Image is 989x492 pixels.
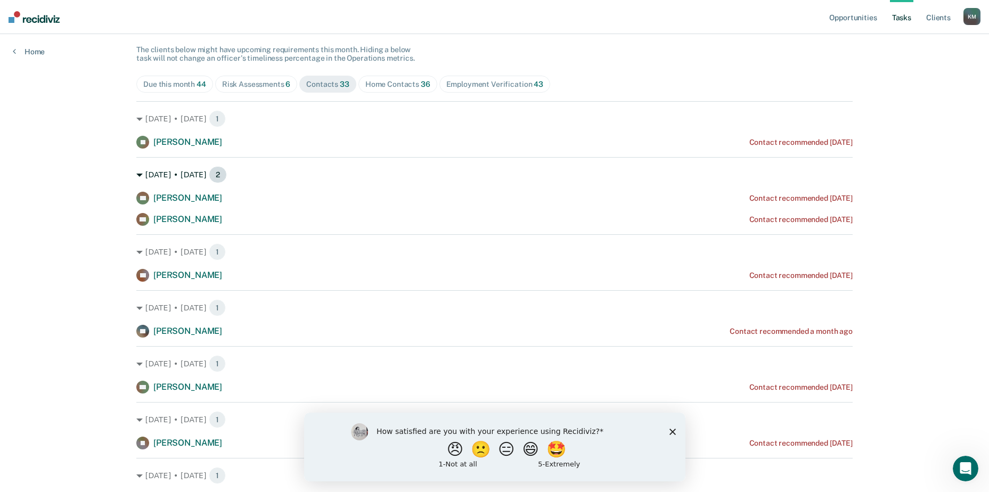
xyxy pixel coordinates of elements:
span: 1 [209,243,226,260]
span: 44 [197,80,206,88]
span: 6 [285,80,290,88]
div: [DATE] • [DATE] 1 [136,355,853,372]
span: 1 [209,110,226,127]
div: Employment Verification [446,80,543,89]
div: Contact recommended [DATE] [749,194,853,203]
a: Home [13,47,45,56]
span: 1 [209,467,226,484]
div: Contact recommended [DATE] [749,383,853,392]
div: [DATE] • [DATE] 1 [136,243,853,260]
div: K M [963,8,980,25]
span: [PERSON_NAME] [153,382,222,392]
iframe: Intercom live chat [953,456,978,481]
span: The clients below might have upcoming requirements this month. Hiding a below task will not chang... [136,45,415,63]
div: [DATE] • [DATE] 1 [136,467,853,484]
span: [PERSON_NAME] [153,326,222,336]
div: Contact recommended [DATE] [749,271,853,280]
div: [DATE] • [DATE] 1 [136,299,853,316]
div: [DATE] • [DATE] 1 [136,110,853,127]
span: 43 [534,80,543,88]
div: [DATE] • [DATE] 1 [136,411,853,428]
span: [PERSON_NAME] [153,137,222,147]
span: [PERSON_NAME] [153,193,222,203]
div: Home Contacts [365,80,430,89]
span: [PERSON_NAME] [153,270,222,280]
span: 1 [209,411,226,428]
iframe: Survey by Kim from Recidiviz [304,413,685,481]
div: Contact recommended a month ago [730,327,853,336]
span: [PERSON_NAME] [153,438,222,448]
span: 1 [209,355,226,372]
span: 36 [421,80,430,88]
div: Risk Assessments [222,80,291,89]
div: Contacts [306,80,349,89]
span: 1 [209,299,226,316]
div: Contact recommended [DATE] [749,215,853,224]
button: KM [963,8,980,25]
div: Contact recommended [DATE] [749,138,853,147]
div: Contact recommended [DATE] [749,439,853,448]
span: 2 [209,166,227,183]
div: [DATE] • [DATE] 2 [136,166,853,183]
img: Recidiviz [9,11,60,23]
span: [PERSON_NAME] [153,214,222,224]
span: 33 [340,80,349,88]
div: Tasks [136,15,853,37]
div: Due this month [143,80,206,89]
